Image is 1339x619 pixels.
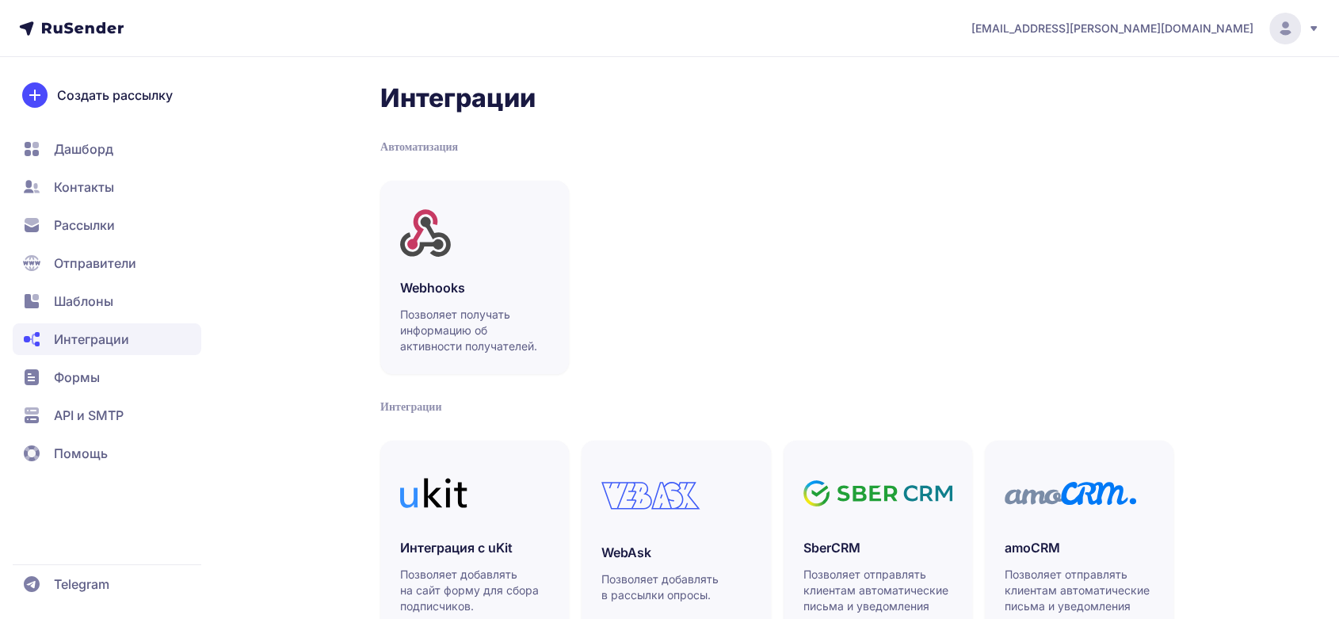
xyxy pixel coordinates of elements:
div: Автоматизация [380,139,1173,155]
p: Позволяет добавлять на сайт форму для сбора подписчиков. [400,567,551,614]
a: Telegram [13,568,201,600]
h2: Интеграции [380,82,1173,114]
span: Помощь [54,444,108,463]
span: Создать рассылку [57,86,173,105]
p: Позволяет отправлять клиентам автоматические письма и уведомления [1005,567,1155,614]
a: WebhooksПозволяет получать информацию об активности получателей. [380,181,569,374]
span: Шаблоны [54,292,113,311]
h3: amoCRM [1005,538,1154,557]
span: Отправители [54,254,136,273]
span: API и SMTP [54,406,124,425]
span: Дашборд [54,139,113,159]
span: Формы [54,368,100,387]
h3: Интеграция с uKit [400,538,549,557]
span: Telegram [54,575,109,594]
span: Рассылки [54,216,115,235]
span: Интеграции [54,330,129,349]
h3: WebAsk [601,543,750,562]
p: Позволяет получать информацию об активности получателей. [400,307,551,354]
h3: Webhooks [400,278,549,297]
span: [EMAIL_ADDRESS][PERSON_NAME][DOMAIN_NAME] [971,21,1253,36]
div: Интеграции [380,399,1173,415]
p: Позволяет отправлять клиентам автоматические письма и уведомления [803,567,954,614]
h3: SberCRM [803,538,952,557]
span: Контакты [54,178,114,197]
p: Позволяет добавлять в рассылки опросы. [601,571,752,603]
